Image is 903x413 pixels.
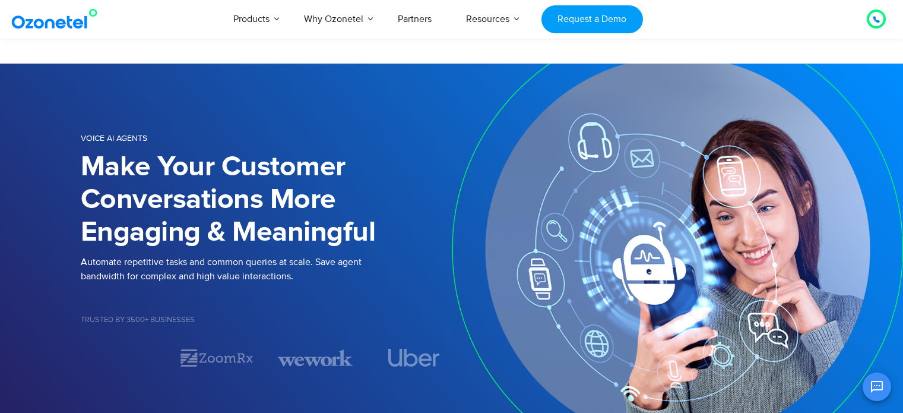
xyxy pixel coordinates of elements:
[179,348,254,368] div: 2 / 7
[179,348,254,368] img: zoomrx
[81,133,147,143] span: Voice AI Agents
[81,351,156,365] div: 1 / 7
[81,255,452,283] p: Automate repetitive tasks and common queries at scale. Save agent bandwidth for complex and high ...
[81,348,452,368] div: Image Carousel
[81,151,452,249] h1: Make Your Customer Conversations More Engaging & Meaningful
[376,349,451,367] div: 4 / 7
[278,348,353,368] img: wework
[388,349,440,367] img: uber
[541,5,643,33] a: Request a Demo
[863,373,891,401] button: Open chat
[81,316,452,324] h5: Trusted by 3500+ Businesses
[278,348,353,368] div: 3 / 7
